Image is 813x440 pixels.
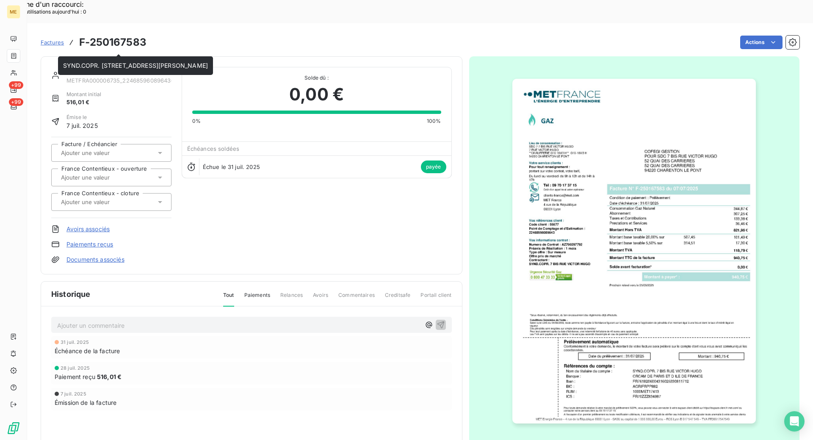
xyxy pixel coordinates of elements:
[55,346,120,355] span: Échéance de la facture
[66,98,101,107] span: 516,01 €
[60,198,145,206] input: Ajouter une valeur
[244,291,270,306] span: Paiements
[740,36,783,49] button: Actions
[313,291,328,306] span: Avoirs
[187,145,240,152] span: Échéances soldées
[66,91,101,98] span: Montant initial
[41,39,64,46] span: Factures
[9,98,23,106] span: +99
[7,421,20,435] img: Logo LeanPay
[421,161,446,173] span: payée
[280,291,303,306] span: Relances
[192,74,441,82] span: Solde dû :
[784,411,805,432] div: Open Intercom Messenger
[192,117,201,125] span: 0%
[420,291,451,306] span: Portail client
[61,340,89,345] span: 31 juil. 2025
[51,288,91,300] span: Historique
[385,291,411,306] span: Creditsafe
[338,291,375,306] span: Commentaires
[512,79,756,423] img: invoice_thumbnail
[61,365,90,371] span: 28 juil. 2025
[97,372,122,381] span: 516,01 €
[63,62,208,69] span: SYND.COPR. [STREET_ADDRESS][PERSON_NAME]
[55,372,95,381] span: Paiement reçu
[203,163,260,170] span: Échue le 31 juil. 2025
[427,117,441,125] span: 100%
[61,391,86,396] span: 7 juil. 2025
[223,291,234,307] span: Tout
[9,81,23,89] span: +99
[55,398,116,407] span: Émission de la facture
[66,113,98,121] span: Émise le
[60,149,145,157] input: Ajouter une valeur
[66,240,113,249] a: Paiements reçus
[79,35,147,50] h3: F-250167583
[41,38,64,47] a: Factures
[66,121,98,130] span: 7 juil. 2025
[60,174,145,181] input: Ajouter une valeur
[289,82,344,107] span: 0,00 €
[66,225,110,233] a: Avoirs associés
[66,255,124,264] a: Documents associés
[66,77,171,84] span: METFRA000006735_22468596089643-CA1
